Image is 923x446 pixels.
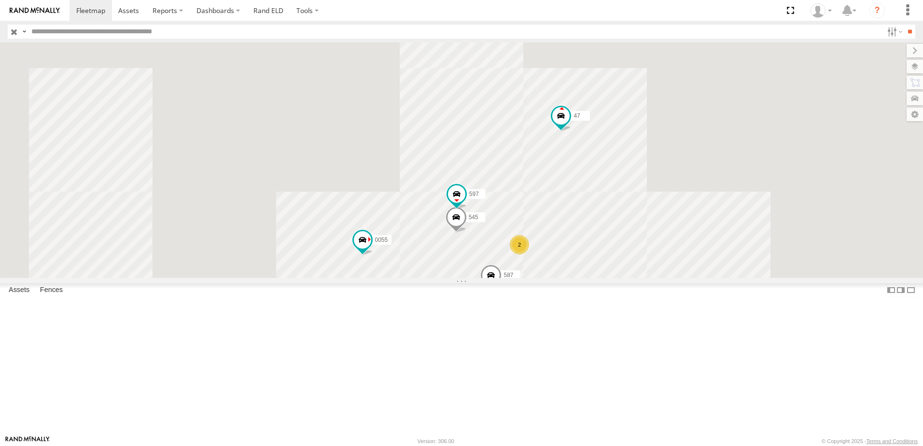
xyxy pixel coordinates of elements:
[573,112,580,119] span: 47
[807,3,835,18] div: Tim Zylstra
[5,436,50,446] a: Visit our Website
[469,214,478,221] span: 545
[896,283,906,297] label: Dock Summary Table to the Right
[469,191,479,198] span: 597
[418,438,454,444] div: Version: 306.00
[20,25,28,39] label: Search Query
[35,283,68,297] label: Fences
[4,283,34,297] label: Assets
[886,283,896,297] label: Dock Summary Table to the Left
[869,3,885,18] i: ?
[867,438,918,444] a: Terms and Conditions
[883,25,904,39] label: Search Filter Options
[907,108,923,121] label: Map Settings
[906,283,916,297] label: Hide Summary Table
[503,272,513,279] span: 587
[10,7,60,14] img: rand-logo.svg
[510,235,529,254] div: 2
[375,237,388,243] span: 0055
[822,438,918,444] div: © Copyright 2025 -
